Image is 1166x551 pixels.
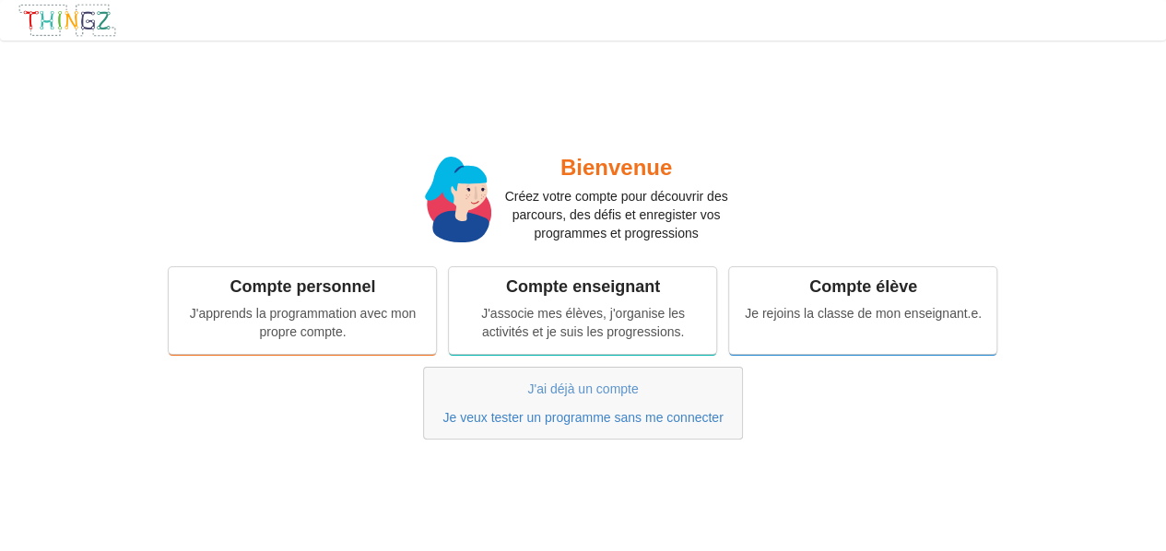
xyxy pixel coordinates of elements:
a: Je veux tester un programme sans me connecter [442,410,723,425]
img: thingz_logo.png [18,3,117,38]
div: J'associe mes élèves, j'organise les activités et je suis les progressions. [462,304,703,341]
img: miss.svg [425,157,491,241]
a: J'ai déjà un compte [527,381,638,396]
div: Compte élève [742,276,983,298]
div: Compte enseignant [462,276,703,298]
p: Créez votre compte pour découvrir des parcours, des défis et enregister vos programmes et progres... [491,187,740,242]
a: Compte élèveJe rejoins la classe de mon enseignant.e. [729,267,996,354]
a: Compte personnelJ'apprends la programmation avec mon propre compte. [169,267,436,354]
h2: Bienvenue [491,154,740,182]
div: Je rejoins la classe de mon enseignant.e. [742,304,983,322]
div: J'apprends la programmation avec mon propre compte. [182,304,423,341]
a: Compte enseignantJ'associe mes élèves, j'organise les activités et je suis les progressions. [449,267,716,354]
div: Compte personnel [182,276,423,298]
